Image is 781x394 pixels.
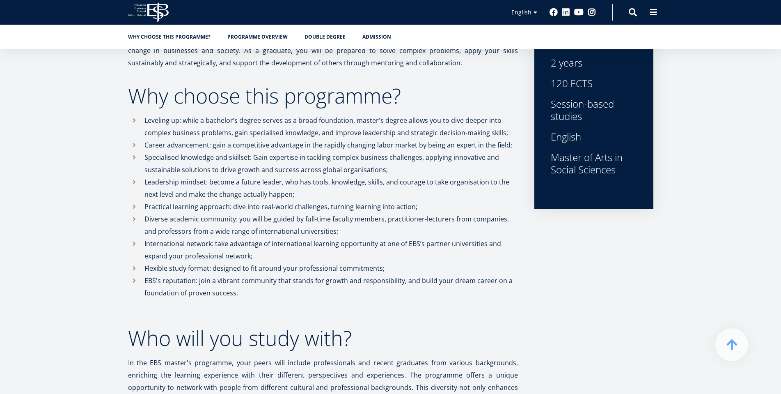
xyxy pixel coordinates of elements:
a: Facebook [550,8,558,16]
p: In this program, you will grow into a leader who combines knowledge, responsibility, and innovati... [128,32,518,69]
h2: Who will you study with? [128,328,518,348]
p: EBS's reputation: join a vibrant community that stands for growth and responsibility, and build y... [144,274,518,311]
p: Career advancement: gain a competitive advantage in the rapidly changing labor market by being an... [144,139,518,151]
p: International network: take advantage of international learning opportunity at one of EBS’s partn... [144,237,518,262]
p: Flexible study format: designed to fit around your professional commitments; [144,262,518,274]
div: Master of Arts in Social Sciences [551,151,637,176]
p: Leveling up: while a bachelor’s degree serves as a broad foundation, master's degree allows you t... [144,114,518,139]
h2: Why choose this programme? [128,85,518,106]
a: Youtube [574,8,584,16]
div: 120 ECTS [551,77,637,90]
a: Instagram [588,8,596,16]
a: Why choose this programme? [128,33,211,41]
a: Programme overview [227,33,288,41]
div: 2 years [551,57,637,69]
p: Specialised knowledge and skillset: Gain expertise in tackling complex business challenges, apply... [144,151,518,176]
div: English [551,131,637,143]
p: Diverse academic community: you will be guided by full-time faculty members, practitioner-lecture... [144,213,518,237]
span: Last Name [195,0,221,8]
a: Double Degree [305,33,346,41]
p: Practical learning approach: dive into real-world challenges, turning learning into action; [144,200,518,213]
a: Admission [362,33,391,41]
a: Linkedin [562,8,570,16]
input: MA in International Management [2,115,7,120]
span: MA in International Management [9,114,91,122]
p: Leadership mindset: become a future leader, who has tools, knowledge, skills, and courage to take... [144,176,518,200]
div: Session-based studies [551,98,637,122]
